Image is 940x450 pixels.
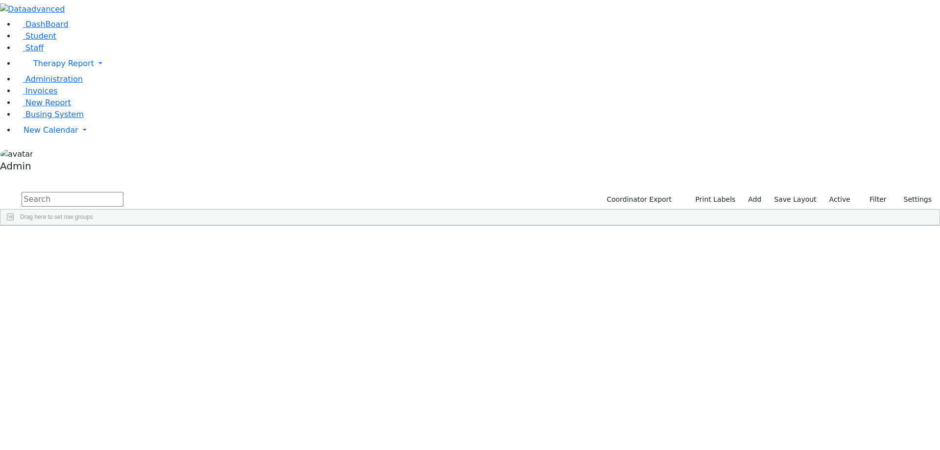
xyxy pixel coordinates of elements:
[16,74,83,84] a: Administration
[16,110,84,119] a: Busing System
[33,59,94,68] span: Therapy Report
[600,192,676,207] button: Coordinator Export
[25,98,71,107] span: New Report
[16,43,44,52] a: Staff
[16,98,71,107] a: New Report
[22,192,123,207] input: Search
[857,192,891,207] button: Filter
[744,192,766,207] a: Add
[684,192,740,207] button: Print Labels
[16,120,940,140] a: New Calendar
[770,192,821,207] button: Save Layout
[23,125,78,135] span: New Calendar
[16,20,69,29] a: DashBoard
[25,43,44,52] span: Staff
[891,192,936,207] button: Settings
[16,54,940,73] a: Therapy Report
[16,86,58,95] a: Invoices
[25,74,83,84] span: Administration
[825,192,855,207] label: Active
[16,31,56,41] a: Student
[25,110,84,119] span: Busing System
[25,20,69,29] span: DashBoard
[20,213,93,220] span: Drag here to set row groups
[25,86,58,95] span: Invoices
[25,31,56,41] span: Student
